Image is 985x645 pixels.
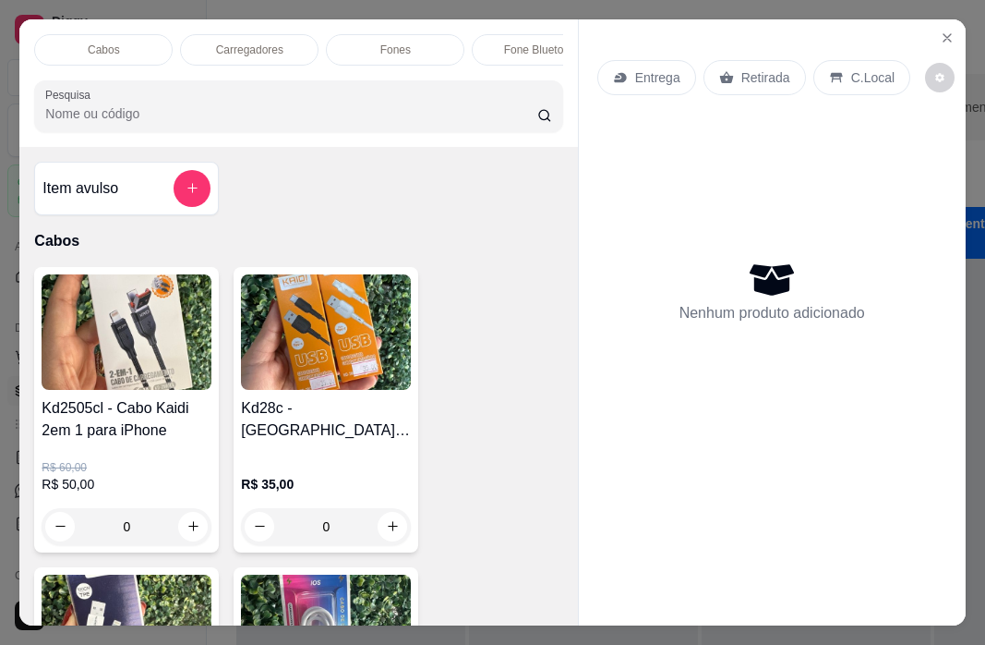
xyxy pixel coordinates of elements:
[216,43,283,57] p: Carregadores
[679,302,865,324] p: Nenhum produto adicionado
[851,68,895,87] p: C.Local
[241,475,411,493] p: R$ 35,00
[42,274,211,390] img: product-image
[932,23,962,53] button: Close
[178,512,208,542] button: increase-product-quantity
[42,475,211,493] p: R$ 50,00
[45,104,537,123] input: Pesquisa
[241,274,411,390] img: product-image
[34,230,562,252] p: Cabos
[635,68,680,87] p: Entrega
[241,397,411,442] h4: Kd28c - [GEOGRAPHIC_DATA] C para Android
[42,177,118,200] h4: Item avulso
[45,512,75,542] button: decrease-product-quantity
[504,43,579,57] p: Fone Bluetooth
[925,63,955,92] button: decrease-product-quantity
[42,460,211,475] p: R$ 60,00
[741,68,790,87] p: Retirada
[88,43,120,57] p: Cabos
[42,397,211,442] h4: Kd2505cl - Cabo Kaidi 2em 1 para iPhone
[45,87,97,103] label: Pesquisa
[380,43,411,57] p: Fones
[174,170,210,207] button: add-separate-item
